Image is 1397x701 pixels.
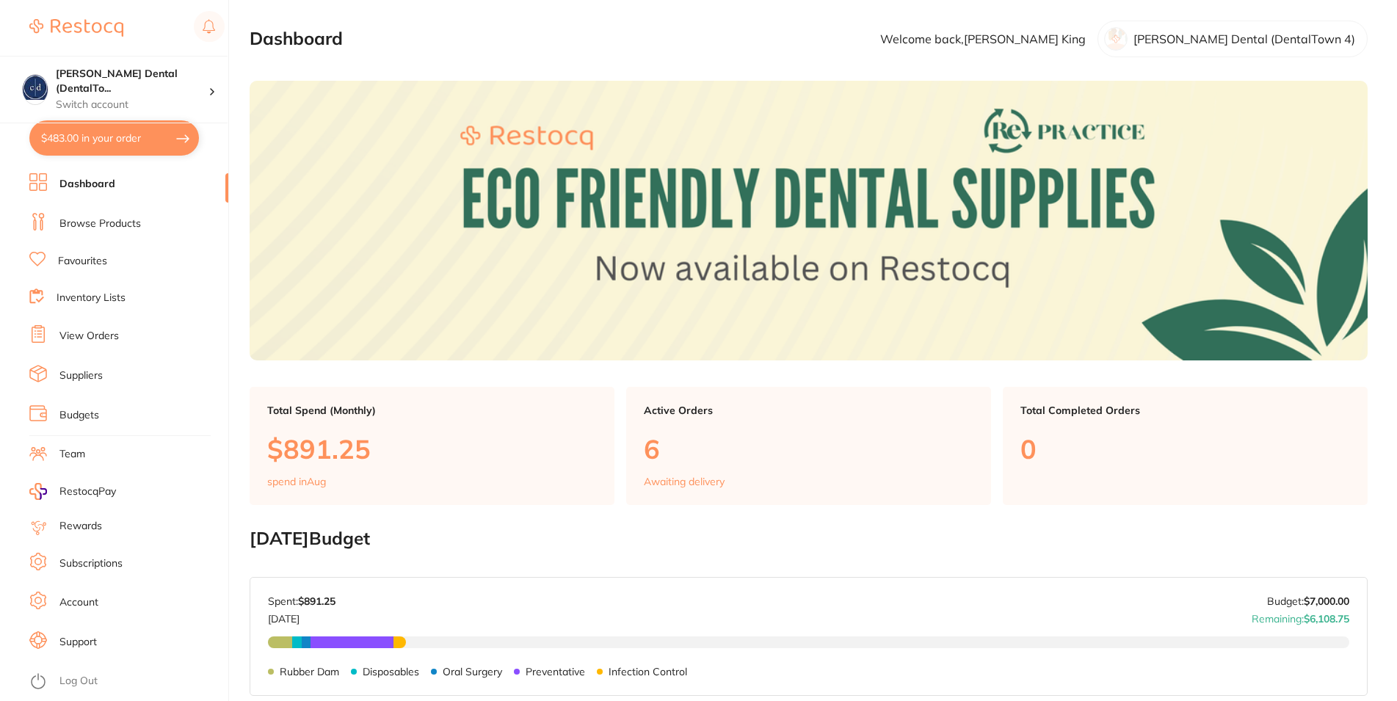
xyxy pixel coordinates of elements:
a: RestocqPay [29,483,116,500]
h2: Dashboard [250,29,343,49]
p: Disposables [363,666,419,678]
button: $483.00 in your order [29,120,199,156]
img: Restocq Logo [29,19,123,37]
p: [PERSON_NAME] Dental (DentalTown 4) [1133,32,1355,46]
a: Team [59,447,85,462]
button: Log Out [29,670,224,694]
a: Total Spend (Monthly)$891.25spend inAug [250,387,614,506]
a: Browse Products [59,217,141,231]
p: [DATE] [268,607,335,625]
strong: $6,108.75 [1304,612,1349,625]
img: Crotty Dental (DentalTown 4) [23,75,48,100]
h4: Crotty Dental (DentalTown 4) [56,67,208,95]
a: Dashboard [59,177,115,192]
h2: [DATE] Budget [250,529,1368,549]
strong: $7,000.00 [1304,595,1349,608]
p: 6 [644,434,973,464]
a: View Orders [59,329,119,344]
a: Restocq Logo [29,11,123,45]
img: Dashboard [250,81,1368,360]
a: Inventory Lists [57,291,126,305]
p: Switch account [56,98,208,112]
p: Oral Surgery [443,666,502,678]
img: RestocqPay [29,483,47,500]
a: Budgets [59,408,99,423]
a: Total Completed Orders0 [1003,387,1368,506]
p: Welcome back, [PERSON_NAME] King [880,32,1086,46]
p: spend in Aug [267,476,326,487]
p: $891.25 [267,434,597,464]
a: Support [59,635,97,650]
p: Awaiting delivery [644,476,725,487]
a: Account [59,595,98,610]
p: Total Spend (Monthly) [267,404,597,416]
p: Budget: [1267,595,1349,607]
p: Active Orders [644,404,973,416]
a: Favourites [58,254,107,269]
p: Remaining: [1252,607,1349,625]
a: Log Out [59,674,98,689]
p: Spent: [268,595,335,607]
a: Suppliers [59,368,103,383]
p: 0 [1020,434,1350,464]
span: RestocqPay [59,484,116,499]
a: Subscriptions [59,556,123,571]
p: Preventative [526,666,585,678]
p: Rubber Dam [280,666,339,678]
p: Infection Control [609,666,687,678]
p: Total Completed Orders [1020,404,1350,416]
strong: $891.25 [298,595,335,608]
a: Active Orders6Awaiting delivery [626,387,991,506]
a: Rewards [59,519,102,534]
